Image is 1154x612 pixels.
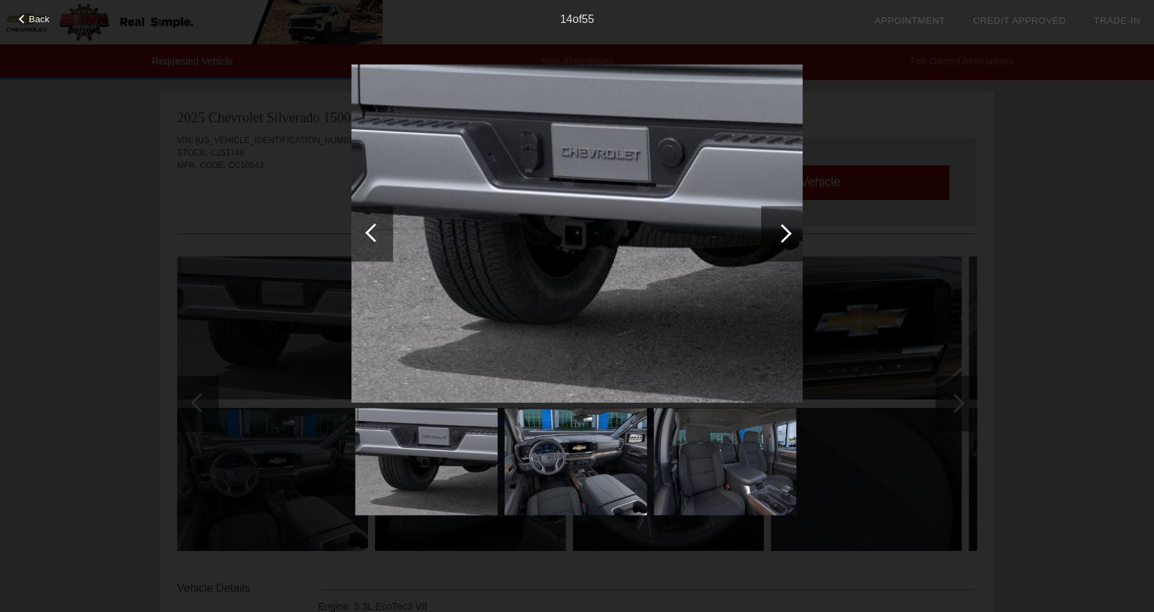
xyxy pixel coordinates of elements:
[356,408,498,515] img: 14.jpg
[560,13,573,25] span: 14
[29,14,50,24] span: Back
[654,408,796,515] img: 16.jpg
[582,13,594,25] span: 55
[505,408,647,515] img: 15.jpg
[1094,15,1140,26] a: Trade-In
[973,15,1066,26] a: Credit Approved
[351,64,803,403] img: 14.jpg
[874,15,945,26] a: Appointment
